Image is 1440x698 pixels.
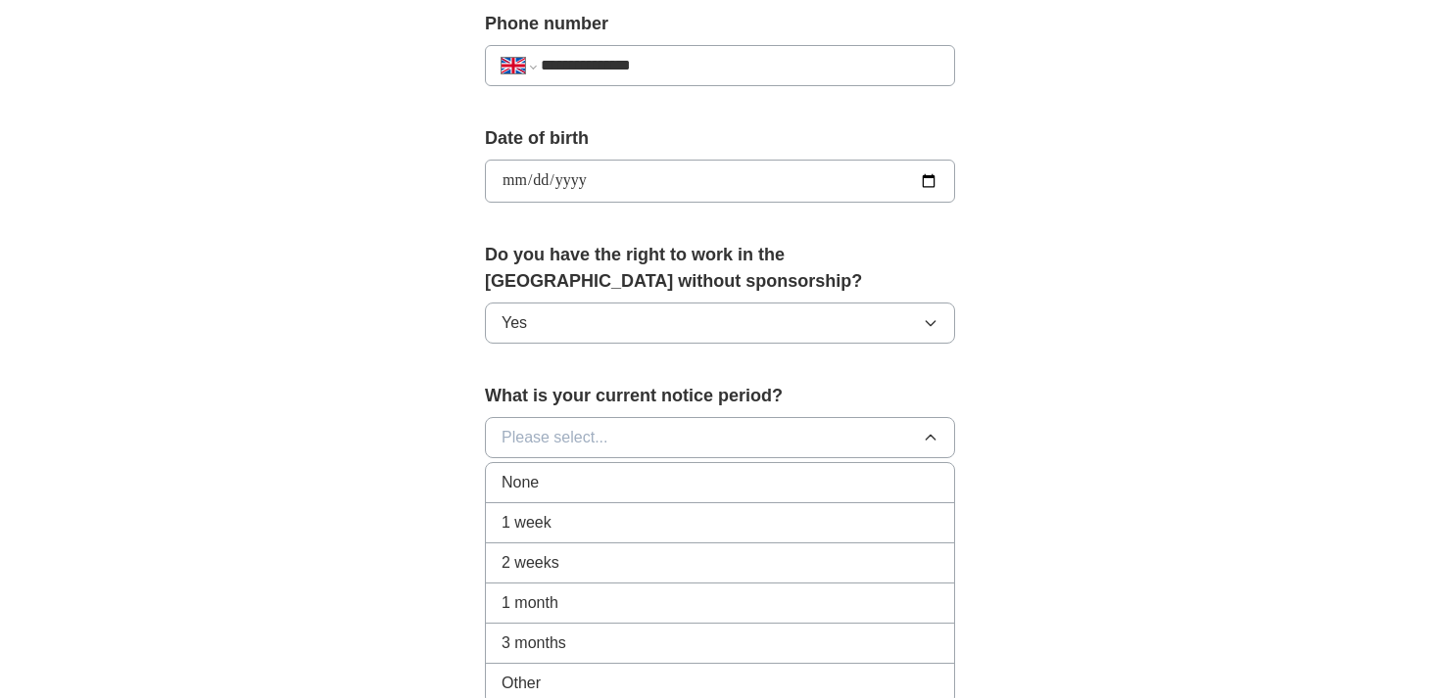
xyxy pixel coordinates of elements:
[485,125,955,152] label: Date of birth
[502,672,541,695] span: Other
[502,631,566,655] span: 3 months
[502,311,527,335] span: Yes
[485,242,955,295] label: Do you have the right to work in the [GEOGRAPHIC_DATA] without sponsorship?
[502,471,539,494] span: None
[485,383,955,409] label: What is your current notice period?
[502,551,559,575] span: 2 weeks
[485,417,955,458] button: Please select...
[502,426,608,449] span: Please select...
[502,591,558,615] span: 1 month
[485,302,955,344] button: Yes
[485,11,955,37] label: Phone number
[502,511,552,535] span: 1 week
